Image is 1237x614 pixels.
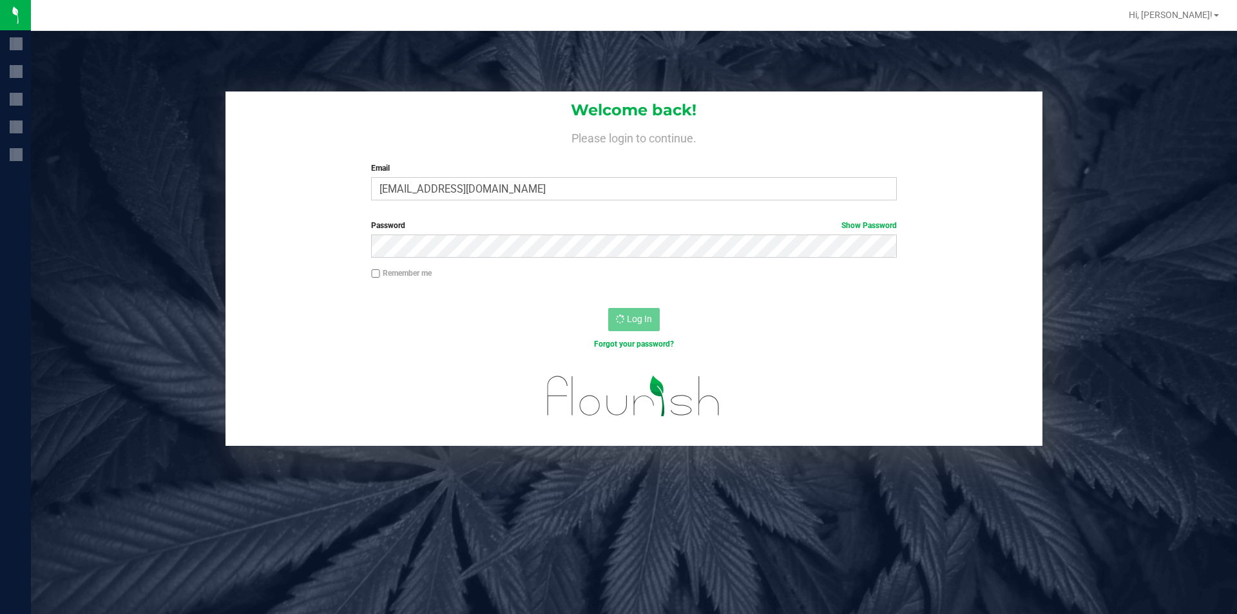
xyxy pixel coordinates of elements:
[532,363,736,429] img: flourish_logo.svg
[371,267,432,279] label: Remember me
[371,221,405,230] span: Password
[841,221,897,230] a: Show Password
[1129,10,1213,20] span: Hi, [PERSON_NAME]!
[594,340,674,349] a: Forgot your password?
[225,102,1042,119] h1: Welcome back!
[225,129,1042,144] h4: Please login to continue.
[371,162,896,174] label: Email
[627,314,652,324] span: Log In
[371,269,380,278] input: Remember me
[608,308,660,331] button: Log In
